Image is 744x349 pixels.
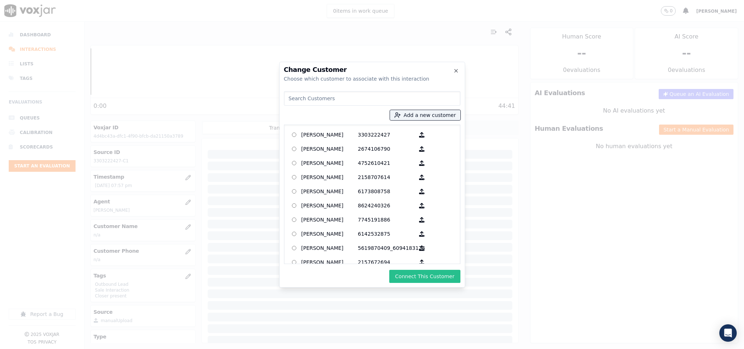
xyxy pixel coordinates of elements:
button: [PERSON_NAME] 6142532875 [415,228,429,240]
button: [PERSON_NAME] 5619870409_6094183124 [415,243,429,254]
p: 4752610421 [358,158,415,169]
p: [PERSON_NAME] [301,228,358,240]
input: [PERSON_NAME] 5619870409_6094183124 [292,246,297,251]
p: 6173808758 [358,186,415,197]
p: [PERSON_NAME] [301,214,358,226]
p: [PERSON_NAME] [301,200,358,211]
input: [PERSON_NAME] 2158707614 [292,175,297,180]
input: [PERSON_NAME] 6142532875 [292,232,297,236]
p: 6142532875 [358,228,415,240]
p: [PERSON_NAME] [301,186,358,197]
input: [PERSON_NAME] 3303222427 [292,133,297,137]
p: 8624240326 [358,200,415,211]
button: Add a new customer [390,110,460,120]
p: 2674106790 [358,143,415,155]
button: [PERSON_NAME] 2157672694 [415,257,429,268]
div: Open Intercom Messenger [719,324,737,342]
p: 5619870409_6094183124 [358,243,415,254]
p: 3303222427 [358,129,415,141]
button: [PERSON_NAME] 8624240326 [415,200,429,211]
button: [PERSON_NAME] 2158707614 [415,172,429,183]
p: [PERSON_NAME] [301,129,358,141]
p: [PERSON_NAME] [301,172,358,183]
input: [PERSON_NAME] 2674106790 [292,147,297,151]
button: [PERSON_NAME] 6173808758 [415,186,429,197]
input: [PERSON_NAME] 8624240326 [292,203,297,208]
input: [PERSON_NAME] 6173808758 [292,189,297,194]
p: [PERSON_NAME] [301,257,358,268]
p: [PERSON_NAME] [301,143,358,155]
p: 7745191886 [358,214,415,226]
button: [PERSON_NAME] 7745191886 [415,214,429,226]
button: [PERSON_NAME] 4752610421 [415,158,429,169]
p: [PERSON_NAME] [301,243,358,254]
h2: Change Customer [284,66,460,73]
button: Connect This Customer [389,270,460,283]
button: [PERSON_NAME] 3303222427 [415,129,429,141]
input: Search Customers [284,91,460,106]
input: [PERSON_NAME] 2157672694 [292,260,297,265]
button: [PERSON_NAME] 2674106790 [415,143,429,155]
p: 2157672694 [358,257,415,268]
input: [PERSON_NAME] 4752610421 [292,161,297,166]
input: [PERSON_NAME] 7745191886 [292,218,297,222]
p: [PERSON_NAME] [301,158,358,169]
p: 2158707614 [358,172,415,183]
div: Choose which customer to associate with this interaction [284,75,460,82]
